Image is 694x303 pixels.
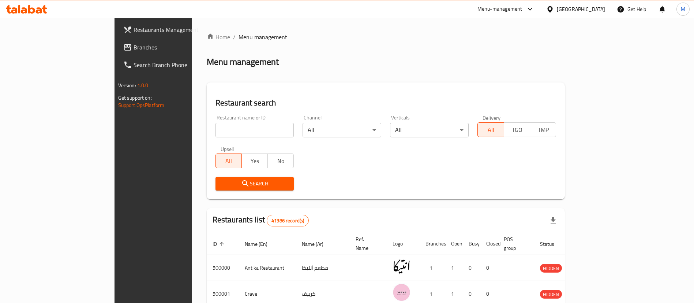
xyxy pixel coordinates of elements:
[356,235,378,252] span: Ref. Name
[477,5,522,14] div: Menu-management
[296,255,350,281] td: مطعم أنتيكا
[420,255,445,281] td: 1
[241,154,268,168] button: Yes
[480,255,498,281] td: 0
[463,233,480,255] th: Busy
[245,156,265,166] span: Yes
[215,123,294,137] input: Search for restaurant name or ID..
[271,156,291,166] span: No
[507,125,527,135] span: TGO
[134,25,225,34] span: Restaurants Management
[117,38,230,56] a: Branches
[207,56,279,68] h2: Menu management
[213,214,309,226] h2: Restaurants list
[481,125,501,135] span: All
[540,290,562,299] div: HIDDEN
[137,81,149,90] span: 1.0.0
[387,233,420,255] th: Logo
[117,56,230,74] a: Search Branch Phone
[480,233,498,255] th: Closed
[134,60,225,69] span: Search Branch Phone
[118,93,152,103] span: Get support on:
[544,212,562,229] div: Export file
[207,33,565,41] nav: breadcrumb
[267,154,294,168] button: No
[504,235,525,252] span: POS group
[303,123,381,137] div: All
[233,33,236,41] li: /
[215,154,242,168] button: All
[483,115,501,120] label: Delivery
[477,122,504,137] button: All
[540,264,562,273] span: HIDDEN
[302,240,333,248] span: Name (Ar)
[681,5,685,13] span: M
[390,123,469,137] div: All
[239,255,296,281] td: Antika Restaurant
[530,122,556,137] button: TMP
[267,217,308,224] span: 41386 record(s)
[463,255,480,281] td: 0
[540,290,562,299] span: HIDDEN
[118,100,165,110] a: Support.OpsPlatform
[267,215,309,226] div: Total records count
[445,233,463,255] th: Open
[533,125,553,135] span: TMP
[540,240,564,248] span: Status
[445,255,463,281] td: 1
[117,21,230,38] a: Restaurants Management
[118,81,136,90] span: Version:
[215,97,556,108] h2: Restaurant search
[245,240,277,248] span: Name (En)
[219,156,239,166] span: All
[420,233,445,255] th: Branches
[134,43,225,52] span: Branches
[393,257,411,276] img: Antika Restaurant
[557,5,605,13] div: [GEOGRAPHIC_DATA]
[540,264,562,273] div: HIDDEN
[239,33,287,41] span: Menu management
[221,146,234,151] label: Upsell
[504,122,530,137] button: TGO
[393,283,411,302] img: Crave
[215,177,294,191] button: Search
[213,240,226,248] span: ID
[221,179,288,188] span: Search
